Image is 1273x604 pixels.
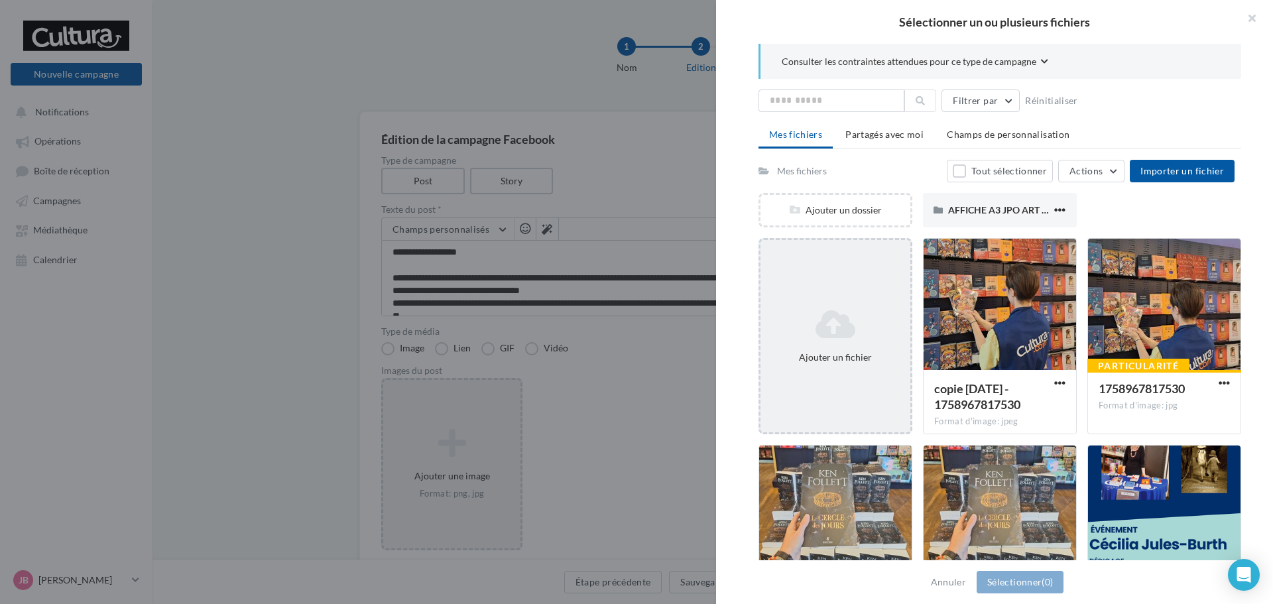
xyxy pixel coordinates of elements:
button: Réinitialiser [1020,93,1083,109]
span: Mes fichiers [769,129,822,140]
span: Partagés avec moi [845,129,924,140]
span: (0) [1042,576,1053,587]
div: Format d'image: jpg [1099,400,1230,412]
button: Importer un fichier [1130,160,1235,182]
span: Actions [1069,165,1103,176]
button: Actions [1058,160,1124,182]
button: Filtrer par [941,90,1020,112]
button: Sélectionner(0) [977,571,1063,593]
span: copie 27-09-2025 - 1758967817530 [934,381,1020,412]
button: Consulter les contraintes attendues pour ce type de campagne [782,54,1048,71]
div: Mes fichiers [777,164,827,178]
span: Consulter les contraintes attendues pour ce type de campagne [782,55,1036,68]
span: Champs de personnalisation [947,129,1069,140]
h2: Sélectionner un ou plusieurs fichiers [737,16,1252,28]
div: Particularité [1087,359,1189,373]
span: Importer un fichier [1140,165,1224,176]
span: 1758967817530 [1099,381,1185,396]
div: Ajouter un fichier [766,351,905,364]
div: Format d'image: jpeg [934,416,1065,428]
button: Tout sélectionner [947,160,1053,182]
span: AFFICHE A3 JPO ART -10%- PDF HD STDC [948,204,1127,215]
div: Ajouter un dossier [760,204,910,217]
div: Open Intercom Messenger [1228,559,1260,591]
button: Annuler [926,574,971,590]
